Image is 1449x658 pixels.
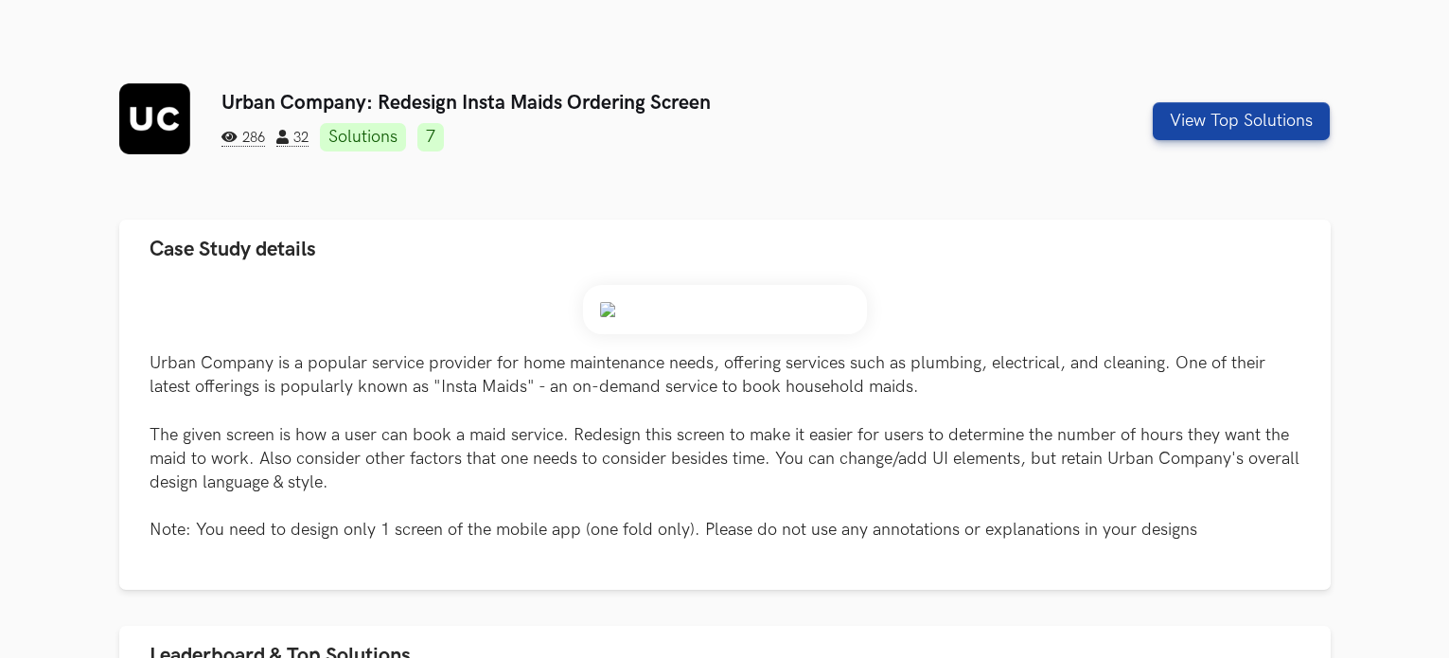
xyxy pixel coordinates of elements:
img: Urban Company logo [119,83,190,154]
button: Case Study details [119,220,1331,279]
h3: Urban Company: Redesign Insta Maids Ordering Screen [221,91,1023,115]
img: Weekend_Hackathon_83_banner.png [583,285,867,334]
span: 32 [276,130,309,147]
p: Urban Company is a popular service provider for home maintenance needs, offering services such as... [150,351,1300,542]
a: 7 [417,123,444,151]
button: View Top Solutions [1153,102,1330,140]
span: 286 [221,130,265,147]
span: Case Study details [150,237,316,262]
a: Solutions [320,123,406,151]
div: Case Study details [119,279,1331,590]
